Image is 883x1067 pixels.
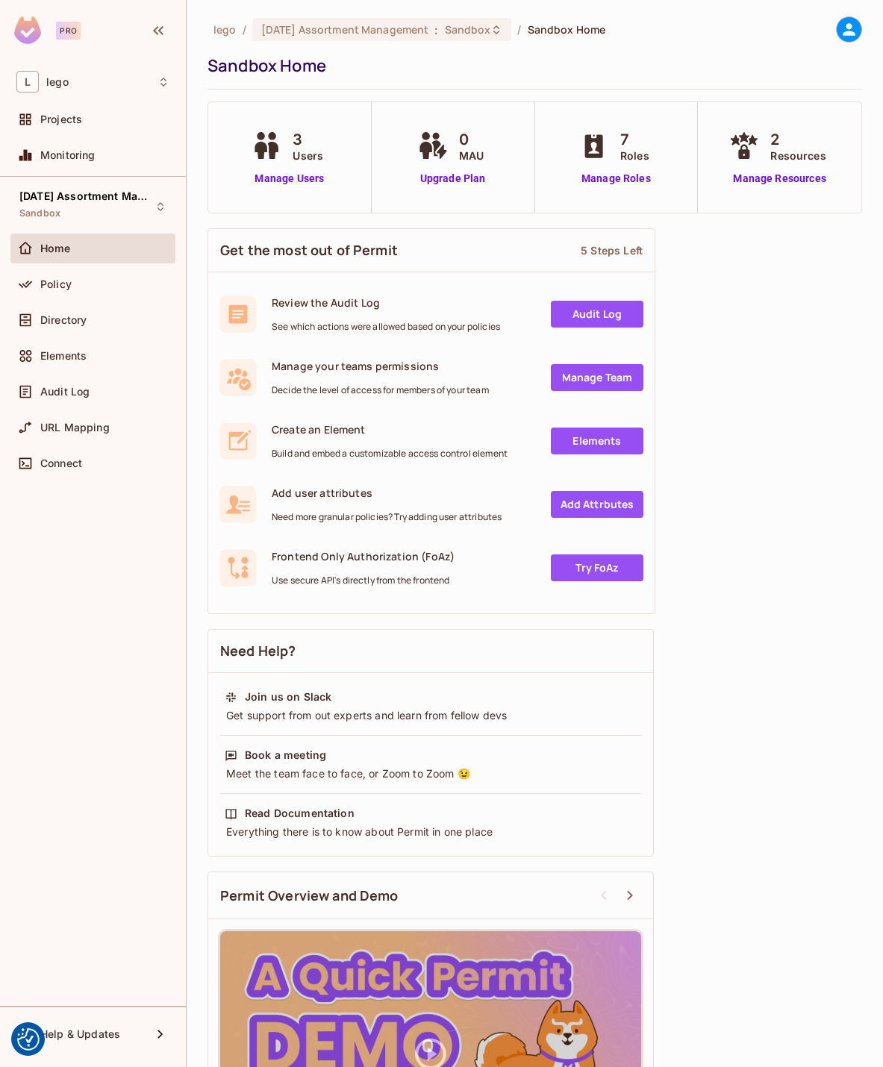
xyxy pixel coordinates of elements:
[16,71,39,93] span: L
[272,422,508,436] span: Create an Element
[245,748,326,763] div: Book a meeting
[243,22,246,37] li: /
[581,243,643,257] div: 5 Steps Left
[40,422,110,434] span: URL Mapping
[620,148,649,163] span: Roles
[272,321,500,333] span: See which actions were allowed based on your policies
[261,22,429,37] span: [DATE] Assortment Management
[248,171,331,187] a: Manage Users
[245,806,355,821] div: Read Documentation
[40,242,71,254] span: Home
[551,554,643,581] a: Try FoAz
[528,22,606,37] span: Sandbox Home
[17,1028,40,1051] img: Revisit consent button
[220,642,296,660] span: Need Help?
[445,22,491,37] span: Sandbox
[40,149,96,161] span: Monitoring
[220,241,398,260] span: Get the most out of Permit
[40,113,82,125] span: Projects
[40,386,90,398] span: Audit Log
[434,24,439,36] span: :
[56,22,81,40] div: Pro
[40,314,87,326] span: Directory
[40,350,87,362] span: Elements
[220,886,399,905] span: Permit Overview and Demo
[620,128,649,151] span: 7
[14,16,41,44] img: SReyMgAAAABJRU5ErkJggg==
[208,54,855,77] div: Sandbox Home
[225,708,637,723] div: Get support from out experts and learn from fellow devs
[245,689,331,704] div: Join us on Slack
[551,301,643,328] a: Audit Log
[459,148,484,163] span: MAU
[551,364,643,391] a: Manage Team
[272,486,502,500] span: Add user attributes
[770,128,826,151] span: 2
[40,278,72,290] span: Policy
[517,22,521,37] li: /
[272,511,502,523] span: Need more granular policies? Try adding user attributes
[459,128,484,151] span: 0
[726,171,833,187] a: Manage Resources
[293,128,323,151] span: 3
[293,148,323,163] span: Users
[213,22,237,37] span: the active workspace
[551,491,643,518] a: Add Attrbutes
[272,575,455,586] span: Use secure API's directly from the frontend
[575,171,657,187] a: Manage Roles
[272,384,489,396] span: Decide the level of access for members of your team
[414,171,491,187] a: Upgrade Plan
[19,190,154,202] span: [DATE] Assortment Management
[272,549,455,563] span: Frontend Only Authorization (FoAz)
[40,1028,120,1040] span: Help & Updates
[17,1028,40,1051] button: Consent Preferences
[272,359,489,373] span: Manage your teams permissions
[19,207,60,219] span: Sandbox
[272,448,508,460] span: Build and embed a customizable access control element
[225,824,637,839] div: Everything there is to know about Permit in one place
[40,457,82,469] span: Connect
[770,148,826,163] span: Resources
[225,766,637,781] div: Meet the team face to face, or Zoom to Zoom 😉
[272,295,500,310] span: Review the Audit Log
[551,428,643,454] a: Elements
[46,76,69,88] span: Workspace: lego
